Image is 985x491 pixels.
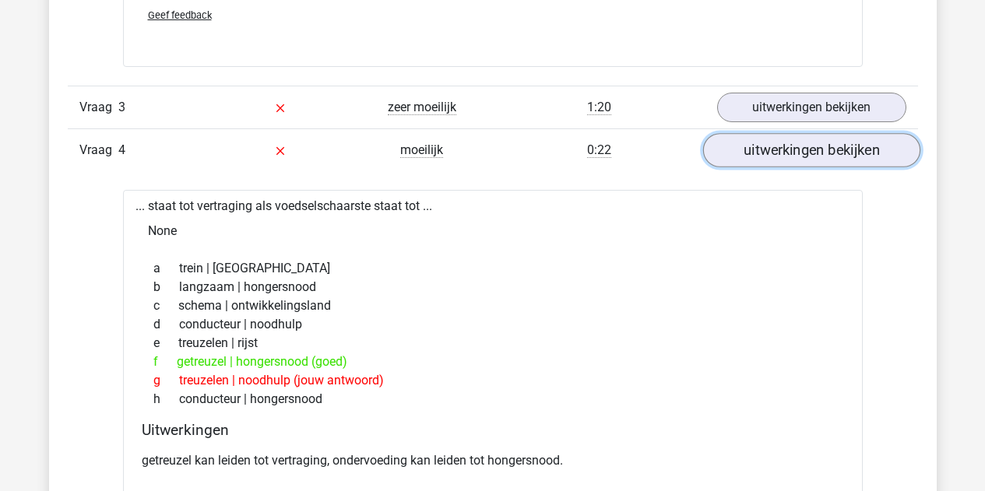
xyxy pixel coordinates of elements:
span: zeer moeilijk [388,100,456,115]
div: conducteur | noodhulp [142,315,844,334]
p: getreuzel kan leiden tot vertraging, ondervoeding kan leiden tot hongersnood. [142,451,844,470]
a: uitwerkingen bekijken [702,133,920,167]
h4: Uitwerkingen [142,421,844,439]
span: c [153,296,178,315]
div: treuzelen | noodhulp (jouw antwoord) [142,371,844,390]
span: 0:22 [587,142,611,158]
div: treuzelen | rijst [142,334,844,352]
div: schema | ontwikkelingsland [142,296,844,315]
span: a [153,259,179,278]
span: moeilijk [400,142,443,158]
div: None [135,216,850,247]
span: Vraag [79,141,118,160]
span: 4 [118,142,125,157]
span: b [153,278,179,296]
span: d [153,315,179,334]
span: 3 [118,100,125,114]
span: g [153,371,179,390]
div: trein | [GEOGRAPHIC_DATA] [142,259,844,278]
span: e [153,334,178,352]
span: f [153,352,177,371]
div: langzaam | hongersnood [142,278,844,296]
div: getreuzel | hongersnood (goed) [142,352,844,371]
span: Vraag [79,98,118,117]
span: h [153,390,179,409]
div: conducteur | hongersnood [142,390,844,409]
span: 1:20 [587,100,611,115]
a: uitwerkingen bekijken [717,93,906,122]
span: Geef feedback [148,9,212,21]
